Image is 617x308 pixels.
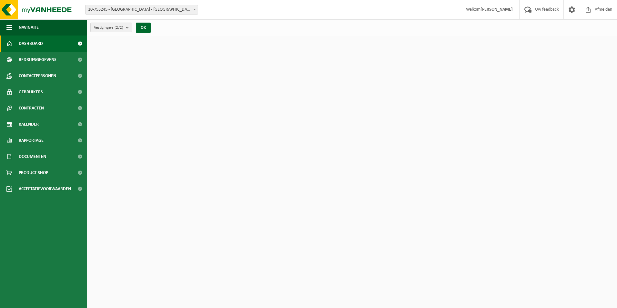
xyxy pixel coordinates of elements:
[19,100,44,116] span: Contracten
[136,23,151,33] button: OK
[19,116,39,132] span: Kalender
[19,132,44,149] span: Rapportage
[86,5,198,14] span: 10-755245 - ZEELANDIA - WOMMELGEM
[19,52,56,68] span: Bedrijfsgegevens
[480,7,513,12] strong: [PERSON_NAME]
[19,149,46,165] span: Documenten
[115,26,123,30] count: (2/2)
[94,23,123,33] span: Vestigingen
[19,19,39,36] span: Navigatie
[19,181,71,197] span: Acceptatievoorwaarden
[19,68,56,84] span: Contactpersonen
[19,165,48,181] span: Product Shop
[90,23,132,32] button: Vestigingen(2/2)
[19,36,43,52] span: Dashboard
[85,5,198,15] span: 10-755245 - ZEELANDIA - WOMMELGEM
[19,84,43,100] span: Gebruikers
